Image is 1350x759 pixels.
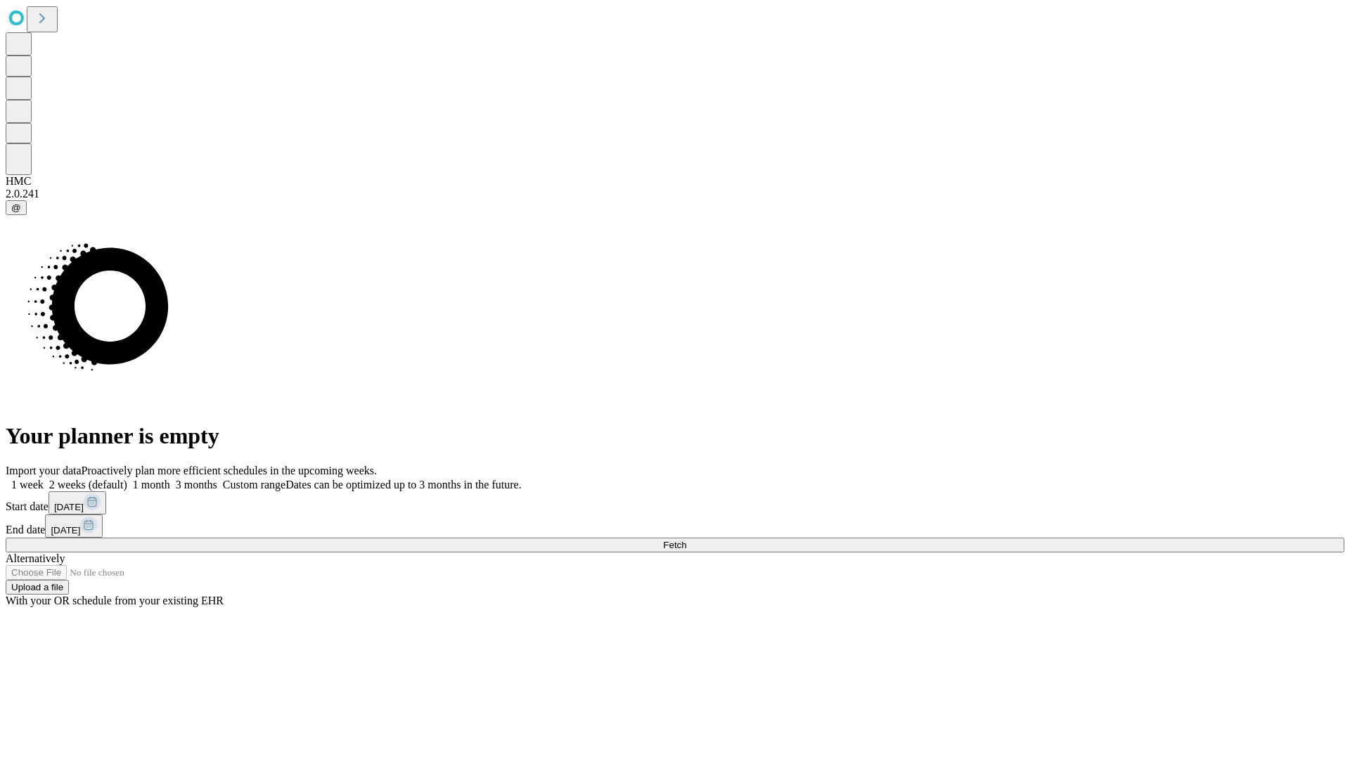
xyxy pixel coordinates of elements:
[6,491,1344,514] div: Start date
[6,580,69,595] button: Upload a file
[6,538,1344,552] button: Fetch
[6,188,1344,200] div: 2.0.241
[54,502,84,512] span: [DATE]
[176,479,217,491] span: 3 months
[663,540,686,550] span: Fetch
[6,200,27,215] button: @
[6,595,224,606] span: With your OR schedule from your existing EHR
[49,491,106,514] button: [DATE]
[223,479,285,491] span: Custom range
[6,514,1344,538] div: End date
[49,479,127,491] span: 2 weeks (default)
[6,465,82,476] span: Import your data
[285,479,521,491] span: Dates can be optimized up to 3 months in the future.
[6,175,1344,188] div: HMC
[11,479,44,491] span: 1 week
[6,552,65,564] span: Alternatively
[82,465,377,476] span: Proactively plan more efficient schedules in the upcoming weeks.
[6,423,1344,449] h1: Your planner is empty
[11,202,21,213] span: @
[133,479,170,491] span: 1 month
[45,514,103,538] button: [DATE]
[51,525,80,536] span: [DATE]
